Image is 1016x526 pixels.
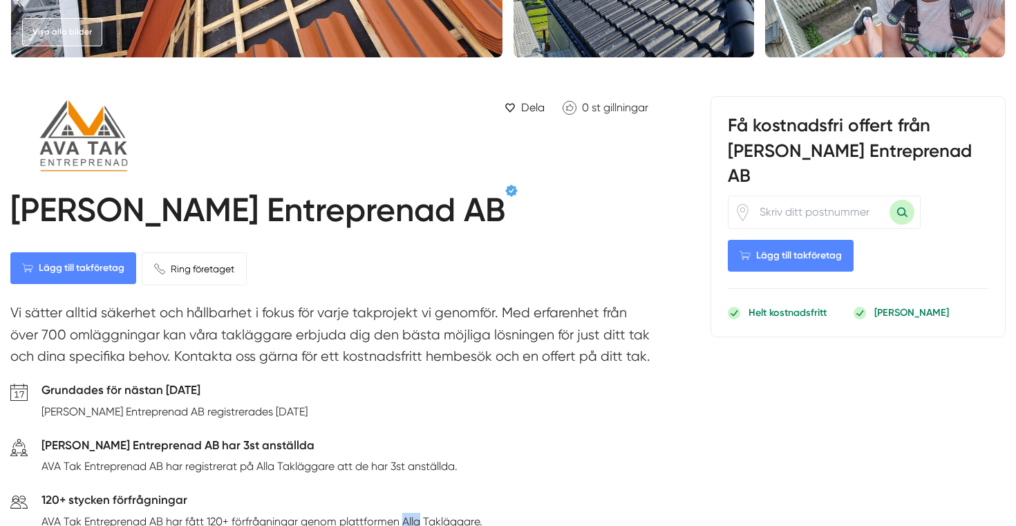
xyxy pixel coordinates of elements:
p: [PERSON_NAME] [874,306,949,319]
h5: [PERSON_NAME] Entreprenad AB har 3st anställda [41,436,458,458]
span: Klicka för att använda din position. [734,204,751,221]
a: Ring företaget [142,252,247,285]
h5: Grundades för nästan [DATE] [41,381,308,403]
span: Ring företaget [171,261,234,276]
h5: 120+ stycken förfrågningar [41,491,482,513]
svg: Pin / Karta [734,204,751,221]
a: Visa alla bilder [22,18,102,46]
span: Dela [521,99,545,116]
p: Helt kostnadsfritt [749,306,827,319]
h1: [PERSON_NAME] Entreprenad AB [10,190,505,236]
p: Vi sätter alltid säkerhet och hållbarhet i fokus för varje takprojekt vi genomför. Med erfarenhet... [10,302,655,374]
button: Sök med postnummer [890,200,914,225]
a: Dela [499,96,550,119]
span: 0 [582,101,589,114]
a: Klicka för att gilla AVA Tak Entreprenad AB [556,96,655,119]
span: Verifierat av Radchenko, Serhii [505,185,518,197]
p: [PERSON_NAME] Entreprenad AB registrerades [DATE] [41,403,308,420]
input: Skriv ditt postnummer [751,196,890,228]
: Lägg till takföretag [728,240,854,272]
span: st gillningar [592,101,648,114]
p: AVA Tak Entreprenad AB har registrerat på Alla Takläggare att de har 3st anställda. [41,458,458,475]
h3: Få kostnadsfri offert från [PERSON_NAME] Entreprenad AB [728,113,988,196]
: Lägg till takföretag [10,252,136,284]
img: Logotyp AVA Tak Entreprenad AB [10,96,162,179]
